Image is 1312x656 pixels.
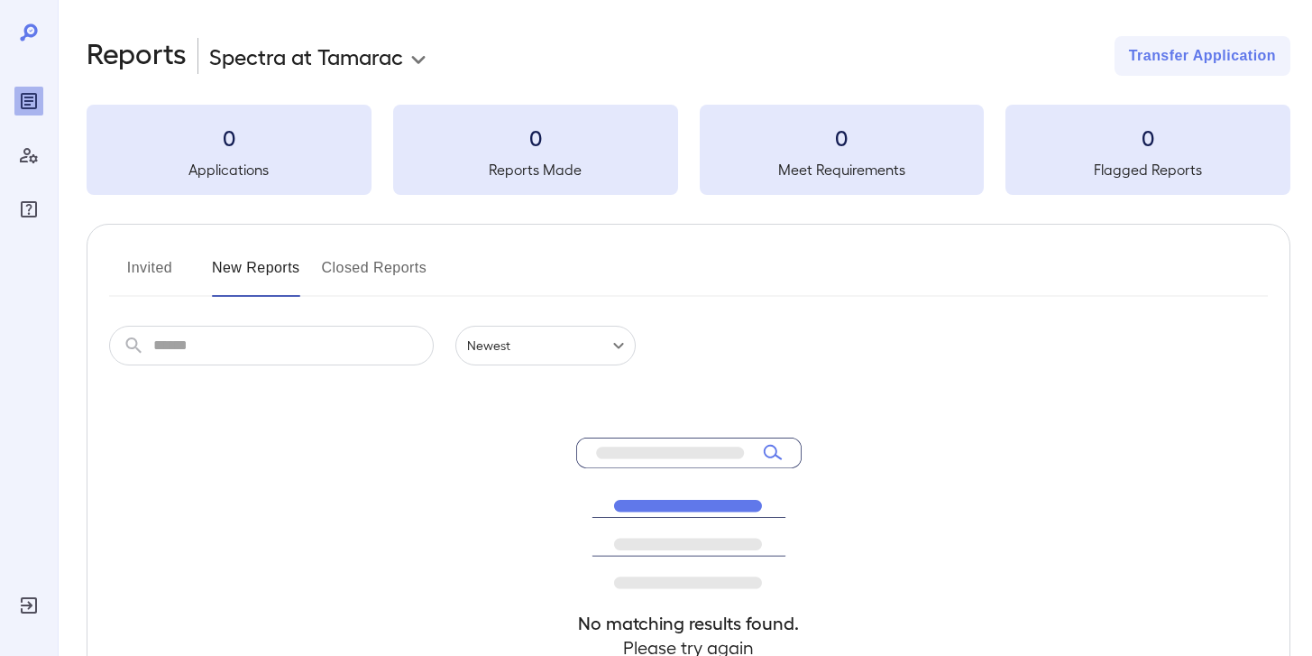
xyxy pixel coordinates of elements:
h4: No matching results found. [576,611,802,635]
h3: 0 [87,123,372,152]
h3: 0 [393,123,678,152]
h5: Meet Requirements [700,159,985,180]
h5: Flagged Reports [1005,159,1290,180]
div: FAQ [14,195,43,224]
div: Manage Users [14,141,43,170]
h3: 0 [1005,123,1290,152]
button: Transfer Application [1115,36,1290,76]
h3: 0 [700,123,985,152]
div: Reports [14,87,43,115]
div: Log Out [14,591,43,620]
button: New Reports [212,254,300,297]
p: Spectra at Tamarac [209,42,403,70]
summary: 0Applications0Reports Made0Meet Requirements0Flagged Reports [87,105,1290,195]
h2: Reports [87,36,187,76]
h5: Reports Made [393,159,678,180]
div: Newest [455,326,636,365]
h5: Applications [87,159,372,180]
button: Invited [109,254,190,297]
button: Closed Reports [322,254,427,297]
